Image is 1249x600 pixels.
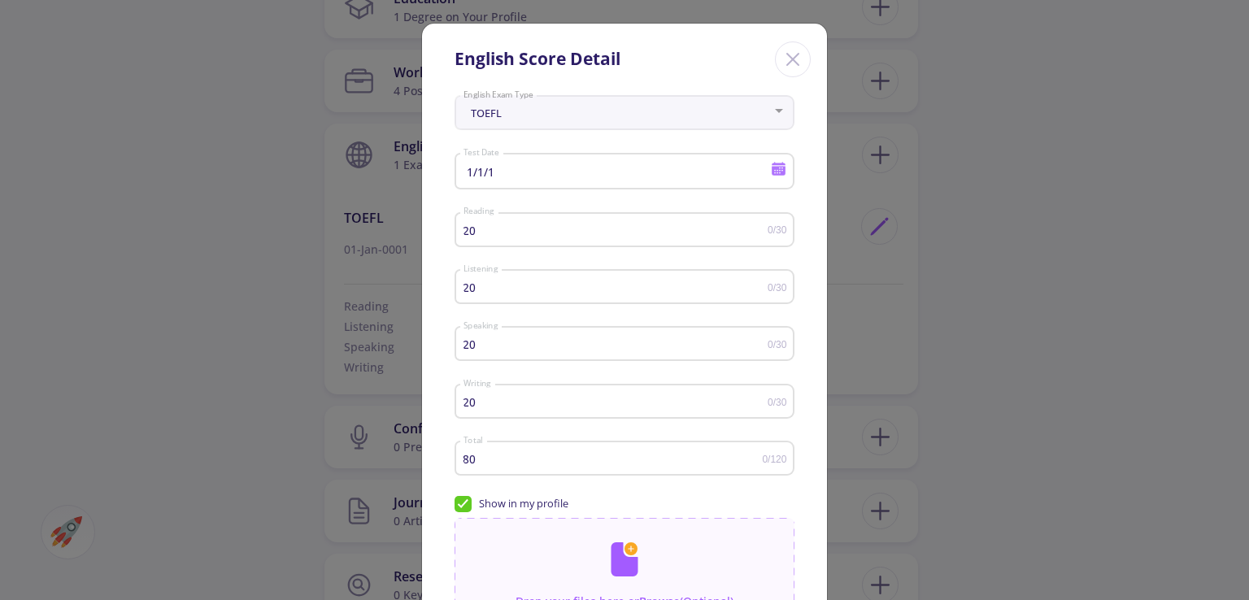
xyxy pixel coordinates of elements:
div: Close [775,41,811,77]
span: 0/120 [762,454,786,465]
span: 0/30 [768,397,786,408]
span: 0/30 [768,224,786,236]
span: 0/30 [768,339,786,350]
span: 0/30 [768,282,786,293]
span: Show in my profile [479,496,568,511]
span: TOEFL [467,106,502,120]
div: English Score Detail [455,46,620,72]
